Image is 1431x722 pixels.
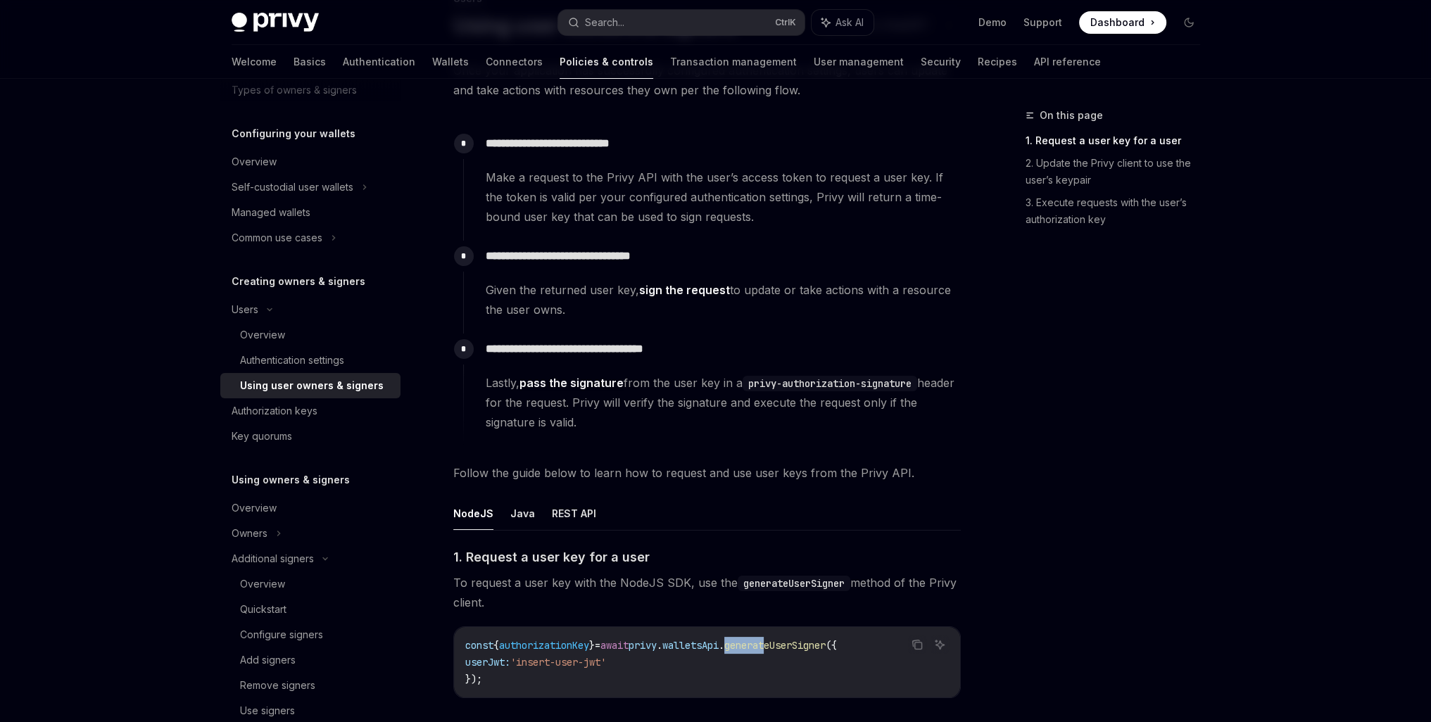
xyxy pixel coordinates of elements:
[1026,129,1211,152] a: 1. Request a user key for a user
[232,550,314,567] div: Additional signers
[240,576,285,593] div: Overview
[978,45,1017,79] a: Recipes
[232,273,365,290] h5: Creating owners & signers
[812,10,874,35] button: Ask AI
[519,376,624,391] a: pass the signature
[232,403,317,419] div: Authorization keys
[220,597,401,622] a: Quickstart
[232,229,322,246] div: Common use cases
[240,626,323,643] div: Configure signers
[220,647,401,673] a: Add signers
[465,656,510,669] span: userJwt:
[1040,107,1103,124] span: On this page
[931,635,949,654] button: Ask AI
[220,348,401,373] a: Authentication settings
[220,622,401,647] a: Configure signers
[465,673,482,685] span: });
[1026,191,1211,231] a: 3. Execute requests with the user’s authorization key
[220,424,401,449] a: Key quorums
[585,14,624,31] div: Search...
[232,525,267,542] div: Owners
[240,327,285,343] div: Overview
[240,677,315,694] div: Remove signers
[724,639,826,652] span: generateUserSigner
[743,376,917,391] code: privy-authorization-signature
[240,652,296,669] div: Add signers
[552,497,596,530] button: REST API
[1023,15,1062,30] a: Support
[836,15,864,30] span: Ask AI
[294,45,326,79] a: Basics
[499,639,589,652] span: authorizationKey
[657,639,662,652] span: .
[220,200,401,225] a: Managed wallets
[465,639,493,652] span: const
[220,149,401,175] a: Overview
[240,601,286,618] div: Quickstart
[719,639,724,652] span: .
[232,301,258,318] div: Users
[670,45,797,79] a: Transaction management
[220,495,401,521] a: Overview
[486,373,960,432] span: Lastly, from the user key in a header for the request. Privy will verify the signature and execut...
[978,15,1007,30] a: Demo
[662,639,719,652] span: walletsApi
[220,322,401,348] a: Overview
[453,547,650,566] span: 1. Request a user key for a user
[589,639,595,652] span: }
[600,639,629,652] span: await
[560,45,653,79] a: Policies & controls
[453,463,961,483] span: Follow the guide below to learn how to request and use user keys from the Privy API.
[232,153,277,170] div: Overview
[908,635,926,654] button: Copy the contents from the code block
[232,204,310,221] div: Managed wallets
[232,179,353,196] div: Self-custodial user wallets
[343,45,415,79] a: Authentication
[220,373,401,398] a: Using user owners & signers
[232,13,319,32] img: dark logo
[453,497,493,530] button: NodeJS
[220,571,401,597] a: Overview
[1090,15,1145,30] span: Dashboard
[486,167,960,227] span: Make a request to the Privy API with the user’s access token to request a user key. If the token ...
[240,377,384,394] div: Using user owners & signers
[240,352,344,369] div: Authentication settings
[486,280,960,319] span: Given the returned user key, to update or take actions with a resource the user owns.
[493,639,499,652] span: {
[1034,45,1101,79] a: API reference
[240,702,295,719] div: Use signers
[220,398,401,424] a: Authorization keys
[639,283,730,298] a: sign the request
[232,125,355,142] h5: Configuring your wallets
[595,639,600,652] span: =
[453,573,961,612] span: To request a user key with the NodeJS SDK, use the method of the Privy client.
[921,45,961,79] a: Security
[738,576,850,591] code: generateUserSigner
[558,10,805,35] button: Search...CtrlK
[486,45,543,79] a: Connectors
[775,17,796,28] span: Ctrl K
[814,45,904,79] a: User management
[432,45,469,79] a: Wallets
[1026,152,1211,191] a: 2. Update the Privy client to use the user’s keypair
[232,428,292,445] div: Key quorums
[510,656,606,669] span: 'insert-user-jwt'
[1178,11,1200,34] button: Toggle dark mode
[232,500,277,517] div: Overview
[510,497,535,530] button: Java
[220,673,401,698] a: Remove signers
[453,61,961,100] span: Once your application has successfully configured authentication settings, users can update and t...
[826,639,837,652] span: ({
[232,45,277,79] a: Welcome
[232,471,350,488] h5: Using owners & signers
[629,639,657,652] span: privy
[1079,11,1166,34] a: Dashboard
